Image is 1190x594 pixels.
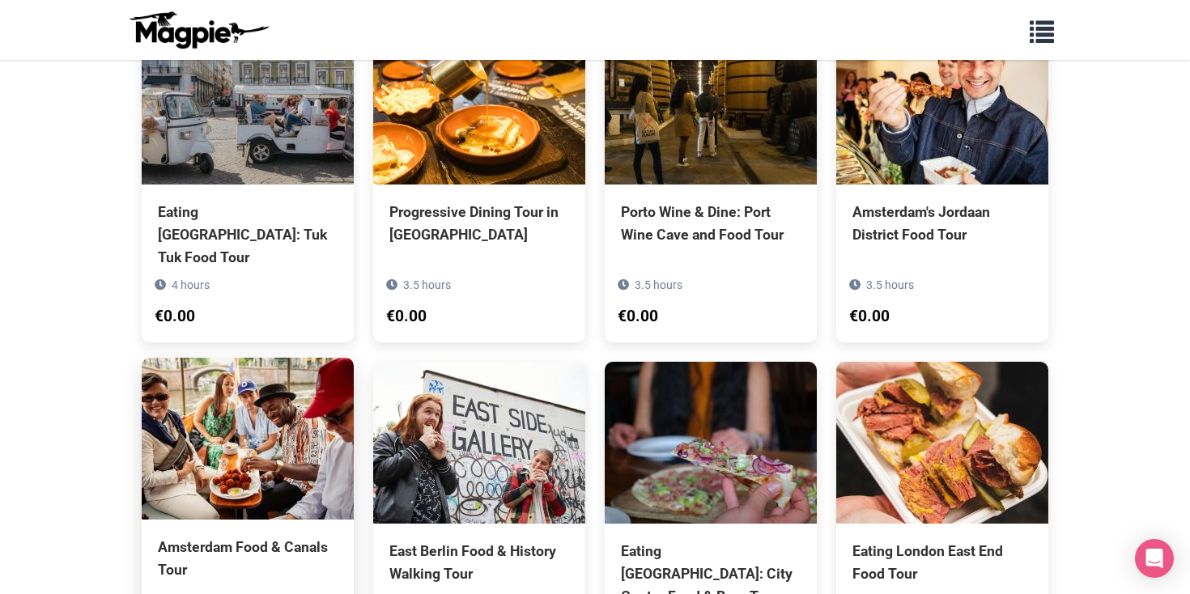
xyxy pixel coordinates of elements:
[621,201,801,246] div: Porto Wine & Dine: Port Wine Cave and Food Tour
[389,201,569,246] div: Progressive Dining Tour in [GEOGRAPHIC_DATA]
[125,11,271,49] img: logo-ab69f6fb50320c5b225c76a69d11143b.png
[386,304,427,329] div: €0.00
[1135,539,1174,578] div: Open Intercom Messenger
[866,278,914,291] span: 3.5 hours
[852,540,1032,585] div: Eating London East End Food Tour
[836,23,1048,185] img: Amsterdam's Jordaan District Food Tour
[852,201,1032,246] div: Amsterdam's Jordaan District Food Tour
[618,304,658,329] div: €0.00
[849,304,890,329] div: €0.00
[172,278,210,291] span: 4 hours
[836,23,1048,319] a: Amsterdam's Jordaan District Food Tour 3.5 hours €0.00
[635,278,682,291] span: 3.5 hours
[389,540,569,585] div: East Berlin Food & History Walking Tour
[142,358,354,520] img: Amsterdam Food & Canals Tour
[605,23,817,319] a: Porto Wine & Dine: Port Wine Cave and Food Tour 3.5 hours €0.00
[836,362,1048,524] img: Eating London East End Food Tour
[605,23,817,185] img: Porto Wine & Dine: Port Wine Cave and Food Tour
[142,23,354,342] a: Eating [GEOGRAPHIC_DATA]: Tuk Tuk Food Tour 4 hours €0.00
[373,23,585,185] img: Progressive Dining Tour in Porto
[605,362,817,524] img: Eating Berlin: City Center Food & Beer Tour
[403,278,451,291] span: 3.5 hours
[373,362,585,524] img: East Berlin Food & History Walking Tour
[158,201,338,269] div: Eating [GEOGRAPHIC_DATA]: Tuk Tuk Food Tour
[158,536,338,581] div: Amsterdam Food & Canals Tour
[142,23,354,185] img: Eating Lisbon: Tuk Tuk Food Tour
[155,304,195,329] div: €0.00
[373,23,585,319] a: Progressive Dining Tour in [GEOGRAPHIC_DATA] 3.5 hours €0.00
